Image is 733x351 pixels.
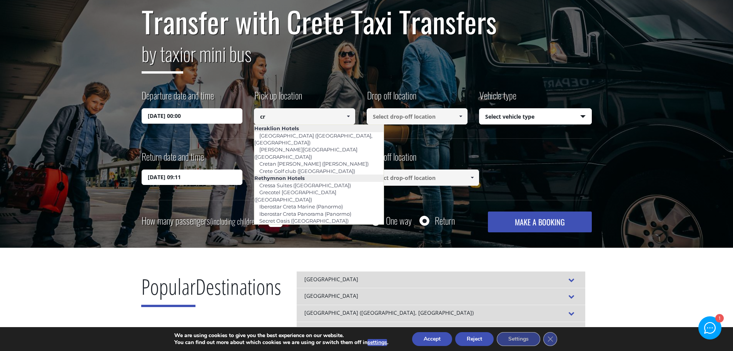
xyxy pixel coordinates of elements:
label: Drop off location [367,150,416,170]
h2: Destinations [141,271,281,313]
a: Crete Golf club ([GEOGRAPHIC_DATA]) [254,166,360,176]
a: Grecotel [GEOGRAPHIC_DATA] ([GEOGRAPHIC_DATA]) [254,187,336,205]
label: Return [435,216,455,225]
li: Rethymnon Hotels [254,175,384,181]
small: (including children) [210,215,260,227]
input: Select pickup location [254,108,355,124]
p: You can find out more about which cookies we are using or switch them off in . [174,339,388,346]
label: Vehicle type [479,89,516,108]
button: Close GDPR Cookie Banner [543,332,557,346]
li: Heraklion Hotels [254,125,384,132]
label: Drop off location [367,89,416,108]
button: settings [367,339,387,346]
a: Show All Items [466,170,479,186]
a: [PERSON_NAME][GEOGRAPHIC_DATA] ([GEOGRAPHIC_DATA]) [254,144,357,162]
div: [GEOGRAPHIC_DATA] [297,288,585,305]
label: Pick up location [254,89,302,108]
p: We are using cookies to give you the best experience on our website. [174,332,388,339]
a: Iberostar Creta Panorama (Panormo) [254,208,356,219]
a: Cretan [PERSON_NAME] ([PERSON_NAME]) [254,158,374,169]
button: Settings [497,332,540,346]
span: Popular [141,272,195,307]
button: MAKE A BOOKING [488,212,591,232]
label: Return date and time [142,150,204,170]
h1: Transfer with Crete Taxi Transfers [142,5,592,38]
label: Departure date and time [142,89,214,108]
a: [GEOGRAPHIC_DATA] ([GEOGRAPHIC_DATA], [GEOGRAPHIC_DATA]) [254,130,372,148]
a: Secret Oasis ([GEOGRAPHIC_DATA]) [254,215,354,226]
a: Iberostar Creta Marine (Panormo) [254,201,348,212]
span: Select vehicle type [479,109,591,125]
div: [GEOGRAPHIC_DATA] ([GEOGRAPHIC_DATA], [GEOGRAPHIC_DATA]) [297,305,585,322]
label: One way [386,216,412,225]
button: Reject [455,332,494,346]
a: Show All Items [454,108,467,124]
input: Select drop-off location [367,108,468,124]
label: How many passengers ? [142,212,264,230]
div: [GEOGRAPHIC_DATA] [297,322,585,339]
a: Cressa Suites ([GEOGRAPHIC_DATA]) [254,180,356,191]
span: by taxi [142,39,183,74]
h2: or mini bus [142,38,592,79]
div: 1 [715,315,723,323]
div: [GEOGRAPHIC_DATA] [297,271,585,288]
input: Select drop-off location [367,170,479,186]
a: Show All Items [342,108,354,124]
button: Accept [412,332,452,346]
